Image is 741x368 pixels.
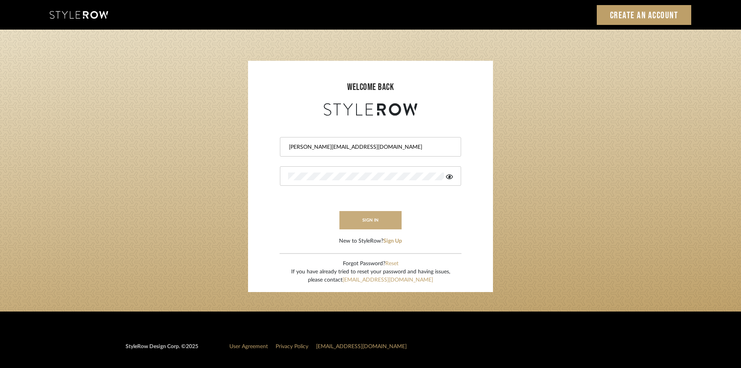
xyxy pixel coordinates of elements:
[343,277,433,283] a: [EMAIL_ADDRESS][DOMAIN_NAME]
[316,344,407,349] a: [EMAIL_ADDRESS][DOMAIN_NAME]
[229,344,268,349] a: User Agreement
[126,343,198,357] div: StyleRow Design Corp. ©2025
[339,237,402,245] div: New to StyleRow?
[276,344,308,349] a: Privacy Policy
[339,211,402,229] button: sign in
[385,260,398,268] button: Reset
[256,80,485,94] div: welcome back
[291,260,450,268] div: Forgot Password?
[288,143,451,151] input: Email Address
[597,5,692,25] a: Create an Account
[291,268,450,284] div: If you have already tried to reset your password and having issues, please contact
[383,237,402,245] button: Sign Up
